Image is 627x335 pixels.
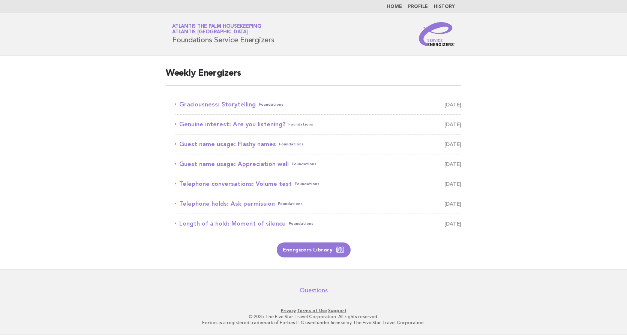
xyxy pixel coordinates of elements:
a: Questions [300,287,328,294]
span: Foundations [288,119,313,130]
a: Privacy [281,308,296,313]
a: Profile [408,4,428,9]
a: Telephone conversations: Volume testFoundations [DATE] [175,179,461,189]
span: Foundations [279,139,304,150]
span: Foundations [295,179,319,189]
a: Guest name usage: Flashy namesFoundations [DATE] [175,139,461,150]
img: Service Energizers [419,22,455,46]
a: History [434,4,455,9]
a: Length of a hold: Moment of silenceFoundations [DATE] [175,218,461,229]
span: [DATE] [444,179,461,189]
a: Graciousness: StorytellingFoundations [DATE] [175,99,461,110]
span: Foundations [289,218,313,229]
span: [DATE] [444,159,461,169]
p: © 2025 The Five Star Travel Corporation. All rights reserved. [84,314,543,320]
h1: Foundations Service Energizers [172,24,274,44]
p: · · [84,308,543,314]
a: Genuine interest: Are you listening?Foundations [DATE] [175,119,461,130]
a: Atlantis The Palm HousekeepingAtlantis [GEOGRAPHIC_DATA] [172,24,261,34]
span: Foundations [259,99,283,110]
a: Home [387,4,402,9]
a: Terms of Use [297,308,327,313]
a: Support [328,308,346,313]
h2: Weekly Energizers [166,67,461,86]
span: [DATE] [444,199,461,209]
span: Foundations [278,199,303,209]
span: [DATE] [444,119,461,130]
span: Foundations [292,159,316,169]
span: [DATE] [444,139,461,150]
p: Forbes is a registered trademark of Forbes LLC used under license by The Five Star Travel Corpora... [84,320,543,326]
a: Telephone holds: Ask permissionFoundations [DATE] [175,199,461,209]
span: [DATE] [444,99,461,110]
a: Energizers Library [277,242,351,257]
span: [DATE] [444,218,461,229]
a: Guest name usage: Appreciation wallFoundations [DATE] [175,159,461,169]
span: Atlantis [GEOGRAPHIC_DATA] [172,30,248,35]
